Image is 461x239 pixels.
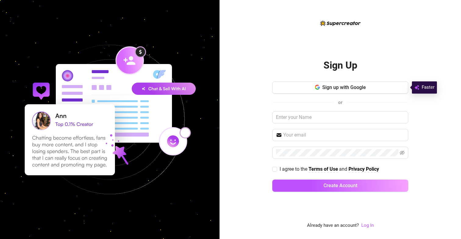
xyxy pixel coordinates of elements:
[361,223,374,228] a: Log In
[338,100,342,105] span: or
[361,222,374,229] a: Log In
[323,183,357,188] span: Create Account
[414,84,419,91] img: svg%3e
[320,20,361,26] img: logo-BBDzfeDw.svg
[339,166,348,172] span: and
[322,84,366,90] span: Sign up with Google
[283,131,405,139] input: Your email
[422,84,434,91] span: Faster
[348,166,379,173] a: Privacy Policy
[4,14,215,225] img: signup-background-D0MIrEPF.svg
[309,166,338,173] a: Terms of Use
[400,150,405,155] span: eye-invisible
[307,222,359,229] span: Already have an account?
[272,81,408,94] button: Sign up with Google
[280,166,309,172] span: I agree to the
[309,166,338,172] strong: Terms of Use
[323,59,357,72] h2: Sign Up
[348,166,379,172] strong: Privacy Policy
[272,180,408,192] button: Create Account
[272,111,408,123] input: Enter your Name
